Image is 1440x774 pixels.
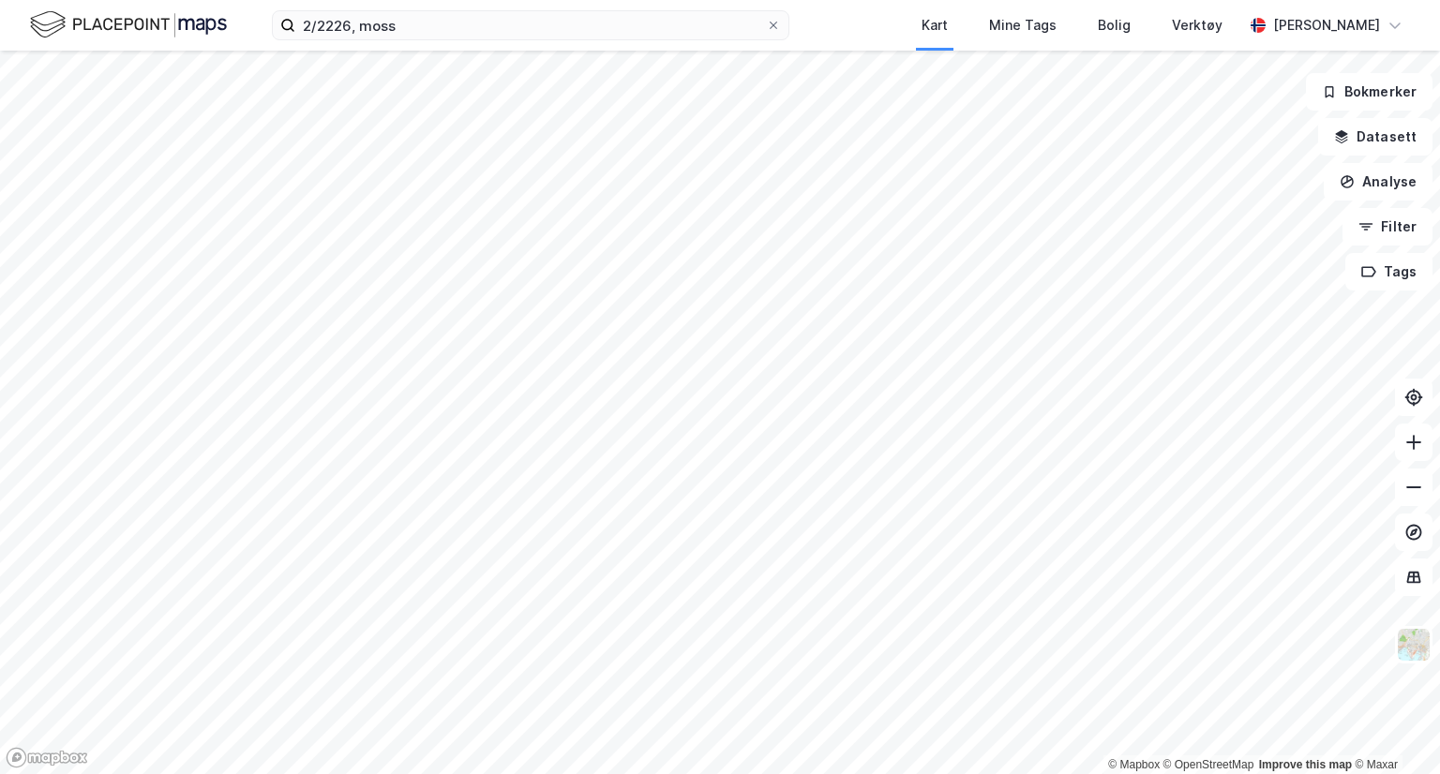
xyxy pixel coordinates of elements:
button: Tags [1345,253,1432,290]
div: Bolig [1098,14,1131,37]
div: Verktøy [1172,14,1222,37]
a: Improve this map [1259,758,1352,771]
button: Bokmerker [1306,73,1432,111]
input: Søk på adresse, matrikkel, gårdeiere, leietakere eller personer [295,11,766,39]
a: Mapbox homepage [6,747,88,768]
a: OpenStreetMap [1163,758,1254,771]
div: [PERSON_NAME] [1273,14,1380,37]
iframe: Chat Widget [1346,684,1440,774]
button: Datasett [1318,118,1432,156]
div: Kart [922,14,948,37]
div: Mine Tags [989,14,1057,37]
div: Kontrollprogram for chat [1346,684,1440,774]
button: Analyse [1324,163,1432,201]
img: logo.f888ab2527a4732fd821a326f86c7f29.svg [30,8,227,41]
img: Z [1396,627,1432,662]
button: Filter [1342,208,1432,246]
a: Mapbox [1108,758,1160,771]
